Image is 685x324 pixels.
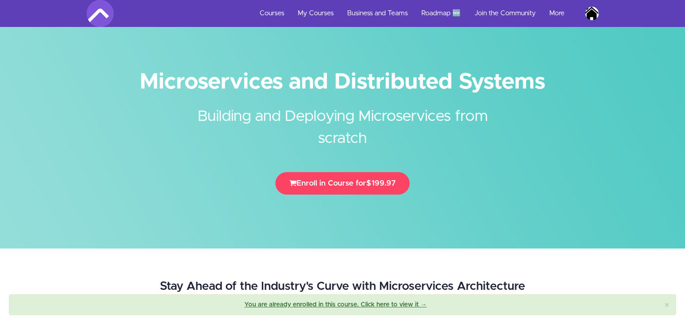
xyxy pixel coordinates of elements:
[174,92,511,150] h2: Building and Deploying Microservices from scratch
[116,280,569,293] h2: Stay Ahead of the Industry's Curve with Microservices Architecture
[244,302,427,308] a: You are already enrolled in this course. Click here to view it →
[366,179,396,187] span: $199.97
[87,72,599,92] h1: Microservices and Distributed Systems
[664,301,669,310] button: Close
[275,172,410,195] button: Enroll in Course for$199.97
[585,7,599,20] img: buetcse110@gmail.com
[664,301,669,310] span: ×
